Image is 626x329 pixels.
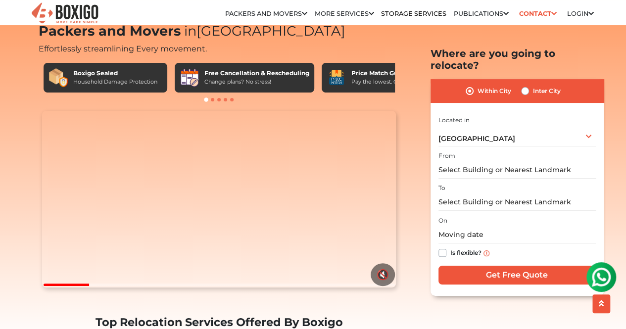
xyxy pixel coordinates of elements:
a: Packers and Movers [225,10,307,17]
img: Price Match Guarantee [327,68,346,88]
span: Effortlessly streamlining Every movement. [39,44,207,53]
label: Within City [478,85,511,97]
span: in [184,23,196,39]
input: Moving date [438,226,596,243]
a: More services [315,10,374,17]
a: Contact [516,6,560,21]
img: Boxigo Sealed [48,68,68,88]
div: Pay the lowest. Guaranteed! [351,78,427,86]
video: Your browser does not support the video tag. [42,111,396,288]
img: Free Cancellation & Rescheduling [180,68,199,88]
input: Select Building or Nearest Landmark [438,161,596,179]
span: [GEOGRAPHIC_DATA] [181,23,345,39]
h2: Where are you going to relocate? [431,47,604,71]
img: whatsapp-icon.svg [10,10,30,30]
button: 🔇 [371,263,395,286]
h1: Packers and Movers [39,23,400,40]
input: Get Free Quote [438,266,596,284]
label: Inter City [533,85,561,97]
img: info [483,250,489,256]
label: From [438,151,455,160]
label: To [438,184,445,192]
span: [GEOGRAPHIC_DATA] [438,134,515,143]
div: Change plans? No stress! [204,78,309,86]
a: Publications [454,10,509,17]
a: Storage Services [381,10,446,17]
div: Free Cancellation & Rescheduling [204,69,309,78]
img: Boxigo [30,1,99,26]
input: Select Building or Nearest Landmark [438,193,596,211]
a: Login [567,10,593,17]
label: Is flexible? [450,247,482,257]
div: Price Match Guarantee [351,69,427,78]
button: scroll up [592,294,610,313]
div: Household Damage Protection [73,78,157,86]
h2: Top Relocation Services Offered By Boxigo [39,316,400,329]
label: Located in [438,115,470,124]
div: Boxigo Sealed [73,69,157,78]
label: On [438,216,447,225]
